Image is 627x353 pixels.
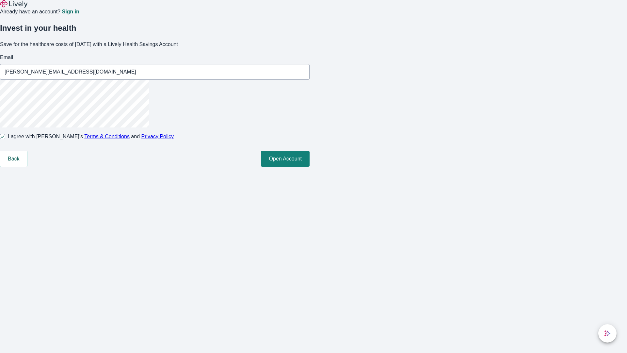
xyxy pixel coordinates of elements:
[141,134,174,139] a: Privacy Policy
[598,324,617,343] button: chat
[604,330,611,337] svg: Lively AI Assistant
[84,134,130,139] a: Terms & Conditions
[62,9,79,14] a: Sign in
[8,133,174,141] span: I agree with [PERSON_NAME]’s and
[261,151,310,167] button: Open Account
